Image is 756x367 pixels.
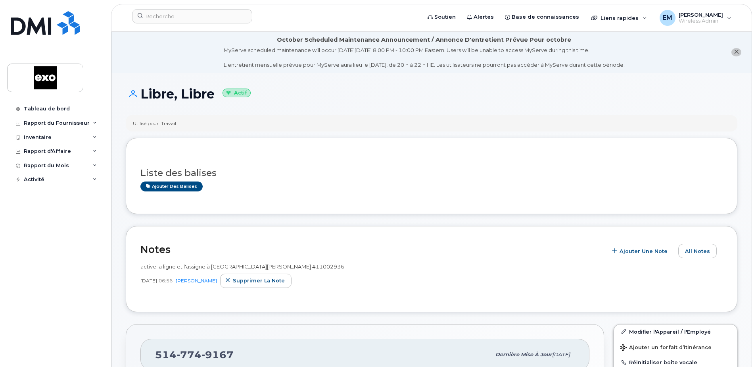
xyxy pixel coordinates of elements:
span: 9167 [201,349,234,361]
a: Modifier l'Appareil / l'Employé [614,325,737,339]
a: [PERSON_NAME] [176,278,217,284]
span: active la ligne et l'assigne à [GEOGRAPHIC_DATA][PERSON_NAME] #11002936 [140,263,344,270]
span: Dernière mise à jour [495,352,552,357]
span: Ajouter une Note [620,247,668,255]
a: Ajouter des balises [140,182,203,191]
div: October Scheduled Maintenance Announcement / Annonce D'entretient Prévue Pour octobre [277,36,571,44]
span: [DATE] [140,277,157,284]
h1: Libre, Libre [126,87,737,101]
button: Ajouter une Note [607,244,674,258]
div: Utilisé pour: Travail [133,120,176,127]
span: All Notes [685,247,710,255]
h3: Liste des balises [140,168,723,178]
span: Supprimer la note [233,277,285,284]
span: 774 [177,349,201,361]
span: [DATE] [552,352,570,357]
div: MyServe scheduled maintenance will occur [DATE][DATE] 8:00 PM - 10:00 PM Eastern. Users will be u... [224,46,625,69]
span: 06:56 [159,277,173,284]
span: 514 [155,349,234,361]
button: close notification [731,48,741,56]
h2: Notes [140,243,603,255]
small: Actif [223,89,251,98]
button: Supprimer la note [220,274,292,288]
span: Ajouter un forfait d’itinérance [620,344,712,352]
button: All Notes [678,244,717,258]
button: Ajouter un forfait d’itinérance [614,339,737,355]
